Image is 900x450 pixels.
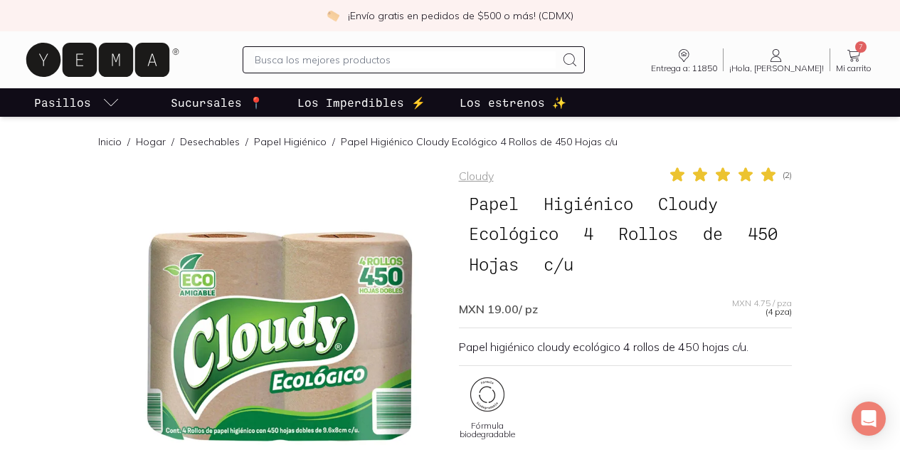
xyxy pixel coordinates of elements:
span: Fórmula biodegradable [459,422,516,439]
a: Cloudy [459,169,494,183]
img: certificate_781d841d-05c2-48e6-9e0e-4b2f1cdf1785=fwebp-q70-w96 [470,377,504,412]
a: Hogar [136,135,166,148]
span: MXN 19.00 / pz [459,302,538,316]
span: / [122,135,136,149]
p: Papel Higiénico Cloudy Ecológico 4 Rollos de 450 Hojas c/u [341,135,618,149]
a: 7Mi carrito [830,47,877,73]
p: Pasillos [34,94,91,111]
span: / [327,135,341,149]
span: Ecológico [459,220,568,247]
a: Papel Higiénico [254,135,327,148]
span: Higiénico [534,190,643,217]
p: ¡Envío gratis en pedidos de $500 o más! (CDMX) [348,9,573,23]
span: Mi carrito [836,64,872,73]
div: Open Intercom Messenger [852,402,886,436]
span: de [693,220,733,247]
span: / [240,135,254,149]
span: c/u [534,251,583,278]
a: pasillo-todos-link [31,88,122,117]
span: Rollos [608,220,688,247]
span: Papel [459,190,529,217]
img: check [327,9,339,22]
a: Entrega a: 11850 [645,47,723,73]
a: Desechables [180,135,240,148]
span: Cloudy [648,190,728,217]
a: Los Imperdibles ⚡️ [295,88,428,117]
a: Sucursales 📍 [168,88,266,117]
span: 450 [738,220,788,247]
p: Los estrenos ✨ [460,94,566,111]
p: Sucursales 📍 [171,94,263,111]
a: Inicio [98,135,122,148]
span: MXN 4.75 / pza [732,299,792,308]
span: Hojas [459,251,529,278]
a: Los estrenos ✨ [457,88,569,117]
span: (4 pza) [766,308,792,316]
input: Busca los mejores productos [255,51,555,68]
p: Los Imperdibles ⚡️ [297,94,425,111]
span: 7 [855,41,867,53]
span: Entrega a: 11850 [651,64,717,73]
span: / [166,135,180,149]
a: ¡Hola, [PERSON_NAME]! [724,47,830,73]
p: Papel higiénico cloudy ecológico 4 rollos de 450 hojas c/u. [459,340,792,354]
span: ( 2 ) [783,171,792,179]
span: 4 [573,220,603,247]
span: ¡Hola, [PERSON_NAME]! [729,64,824,73]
